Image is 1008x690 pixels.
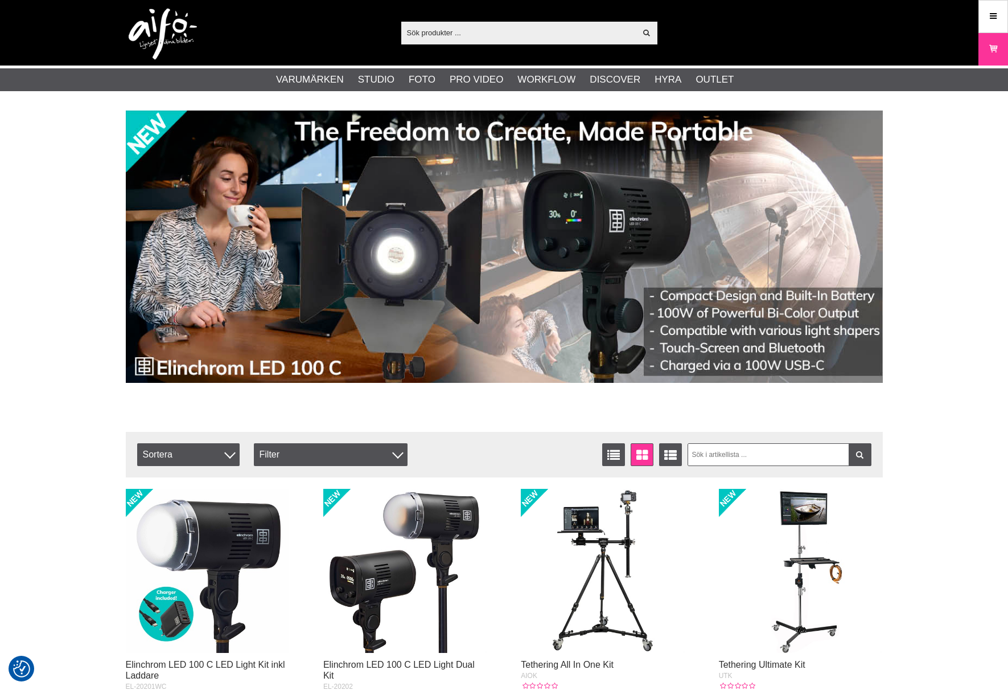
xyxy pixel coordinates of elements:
a: Elinchrom LED 100 C LED Light Kit inkl Laddare [126,660,285,680]
a: Hyra [655,72,681,87]
a: Varumärken [276,72,344,87]
span: UTK [719,672,733,680]
img: Tethering Ultimate Kit [719,489,883,653]
a: Listvisning [602,443,625,466]
span: Sortera [137,443,240,466]
img: Annons:002 banner-elin-led100c11390x.jpg [126,111,883,383]
a: Tethering All In One Kit [521,660,614,669]
input: Sök produkter ... [401,24,636,41]
button: Samtyckesinställningar [13,659,30,679]
img: logo.png [129,9,197,60]
a: Elinchrom LED 100 C LED Light Dual Kit [323,660,475,680]
a: Outlet [696,72,734,87]
a: Fönstervisning [631,443,653,466]
a: Utökad listvisning [659,443,682,466]
img: Elinchrom LED 100 C LED Light Kit inkl Laddare [126,489,290,653]
img: Tethering All In One Kit [521,489,685,653]
span: AIOK [521,672,537,680]
a: Filtrera [849,443,871,466]
a: Discover [590,72,640,87]
input: Sök i artikellista ... [688,443,871,466]
a: Pro Video [450,72,503,87]
div: Filter [254,443,408,466]
a: Foto [409,72,435,87]
a: Workflow [517,72,575,87]
img: Revisit consent button [13,660,30,677]
a: Tethering Ultimate Kit [719,660,805,669]
img: Elinchrom LED 100 C LED Light Dual Kit [323,489,487,653]
a: Studio [358,72,394,87]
